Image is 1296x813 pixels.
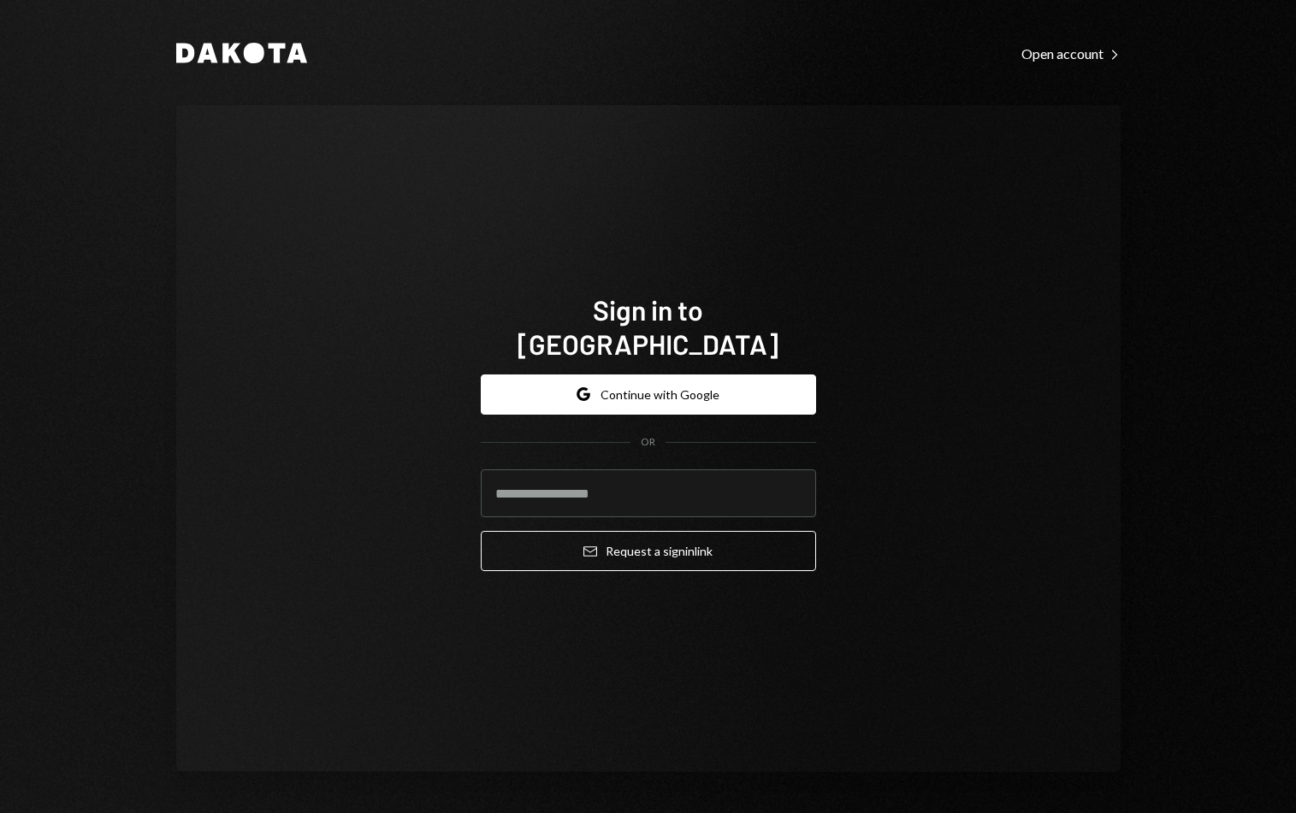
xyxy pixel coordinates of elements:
[481,531,816,571] button: Request a signinlink
[1021,45,1121,62] div: Open account
[1021,44,1121,62] a: Open account
[641,435,655,450] div: OR
[481,292,816,361] h1: Sign in to [GEOGRAPHIC_DATA]
[481,374,816,415] button: Continue with Google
